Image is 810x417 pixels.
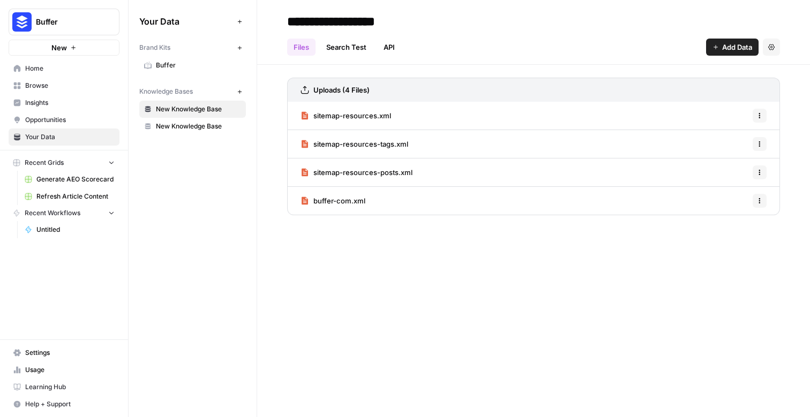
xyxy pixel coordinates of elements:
[25,132,115,142] span: Your Data
[25,98,115,108] span: Insights
[301,78,370,102] a: Uploads (4 Files)
[36,17,101,27] span: Buffer
[25,382,115,392] span: Learning Hub
[156,60,241,70] span: Buffer
[9,111,119,128] a: Opportunities
[9,60,119,77] a: Home
[25,158,64,168] span: Recent Grids
[25,208,80,218] span: Recent Workflows
[722,42,752,52] span: Add Data
[320,39,373,56] a: Search Test
[9,94,119,111] a: Insights
[301,102,391,130] a: sitemap-resources.xml
[20,221,119,238] a: Untitled
[313,139,408,149] span: sitemap-resources-tags.xml
[25,365,115,375] span: Usage
[9,40,119,56] button: New
[20,171,119,188] a: Generate AEO Scorecard
[9,361,119,378] a: Usage
[156,104,241,114] span: New Knowledge Base
[9,128,119,146] a: Your Data
[36,175,115,184] span: Generate AEO Scorecard
[301,187,365,215] a: buffer-com.xml
[51,42,67,53] span: New
[139,118,246,135] a: New Knowledge Base
[313,85,370,95] h3: Uploads (4 Files)
[156,122,241,131] span: New Knowledge Base
[706,39,759,56] button: Add Data
[9,9,119,35] button: Workspace: Buffer
[25,115,115,125] span: Opportunities
[139,43,170,52] span: Brand Kits
[36,225,115,234] span: Untitled
[287,39,316,56] a: Files
[377,39,401,56] a: API
[9,396,119,413] button: Help + Support
[139,15,233,28] span: Your Data
[25,399,115,409] span: Help + Support
[9,155,119,171] button: Recent Grids
[20,188,119,205] a: Refresh Article Content
[139,101,246,118] a: New Knowledge Base
[301,130,408,158] a: sitemap-resources-tags.xml
[25,64,115,73] span: Home
[36,192,115,201] span: Refresh Article Content
[301,158,412,186] a: sitemap-resources-posts.xml
[139,57,246,74] a: Buffer
[9,378,119,396] a: Learning Hub
[313,195,365,206] span: buffer-com.xml
[313,110,391,121] span: sitemap-resources.xml
[313,167,412,178] span: sitemap-resources-posts.xml
[9,205,119,221] button: Recent Workflows
[25,81,115,90] span: Browse
[25,348,115,358] span: Settings
[9,344,119,361] a: Settings
[12,12,32,32] img: Buffer Logo
[139,87,193,96] span: Knowledge Bases
[9,77,119,94] a: Browse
